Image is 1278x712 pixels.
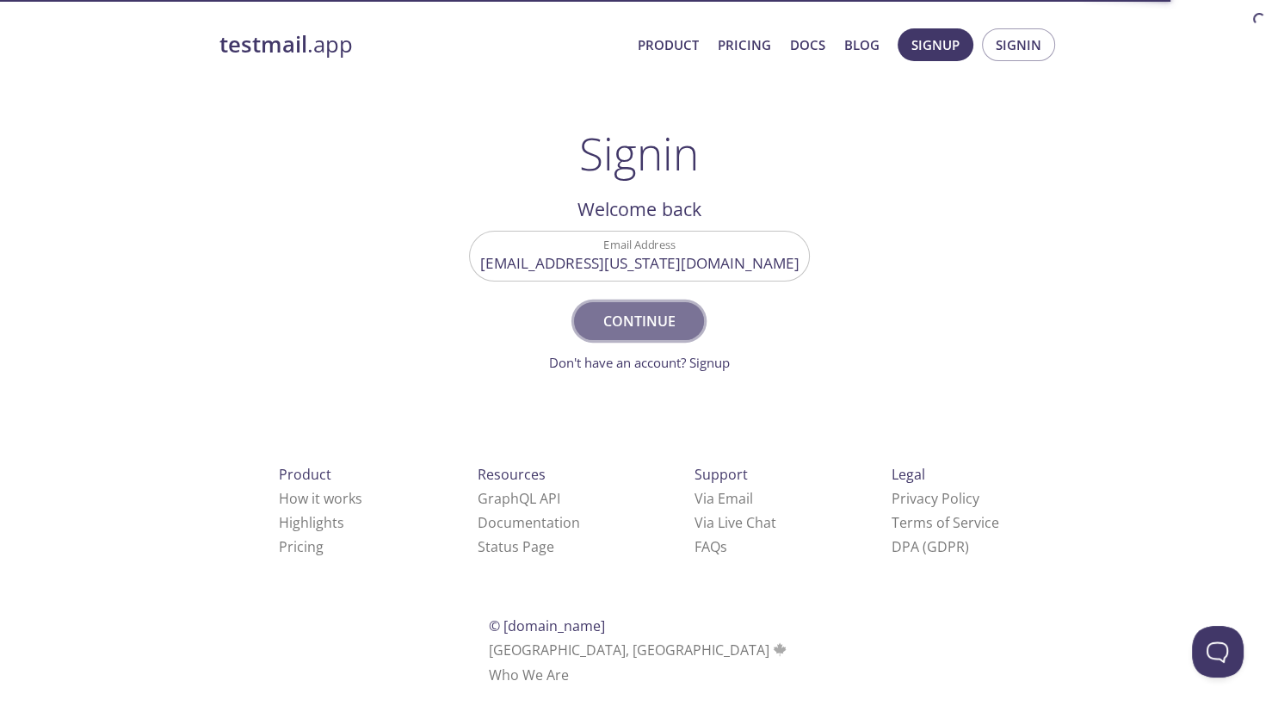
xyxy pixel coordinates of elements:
[549,354,730,371] a: Don't have an account? Signup
[279,537,324,556] a: Pricing
[996,34,1041,56] span: Signin
[219,29,307,59] strong: testmail
[469,195,810,224] h2: Welcome back
[478,537,554,556] a: Status Page
[219,30,624,59] a: testmail.app
[695,537,727,556] a: FAQ
[790,34,825,56] a: Docs
[844,34,880,56] a: Blog
[898,28,973,61] button: Signup
[892,513,999,532] a: Terms of Service
[279,513,344,532] a: Highlights
[579,127,699,179] h1: Signin
[638,34,699,56] a: Product
[1192,626,1244,678] iframe: Help Scout Beacon - Open
[892,489,979,508] a: Privacy Policy
[489,616,605,635] span: © [DOMAIN_NAME]
[892,465,925,484] span: Legal
[478,489,560,508] a: GraphQL API
[489,666,569,684] a: Who We Are
[478,513,580,532] a: Documentation
[911,34,960,56] span: Signup
[489,641,789,659] span: [GEOGRAPHIC_DATA], [GEOGRAPHIC_DATA]
[593,309,684,333] span: Continue
[279,465,331,484] span: Product
[478,465,546,484] span: Resources
[695,489,753,508] a: Via Email
[695,513,776,532] a: Via Live Chat
[720,537,727,556] span: s
[718,34,771,56] a: Pricing
[982,28,1055,61] button: Signin
[574,302,703,340] button: Continue
[695,465,748,484] span: Support
[279,489,362,508] a: How it works
[892,537,969,556] a: DPA (GDPR)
